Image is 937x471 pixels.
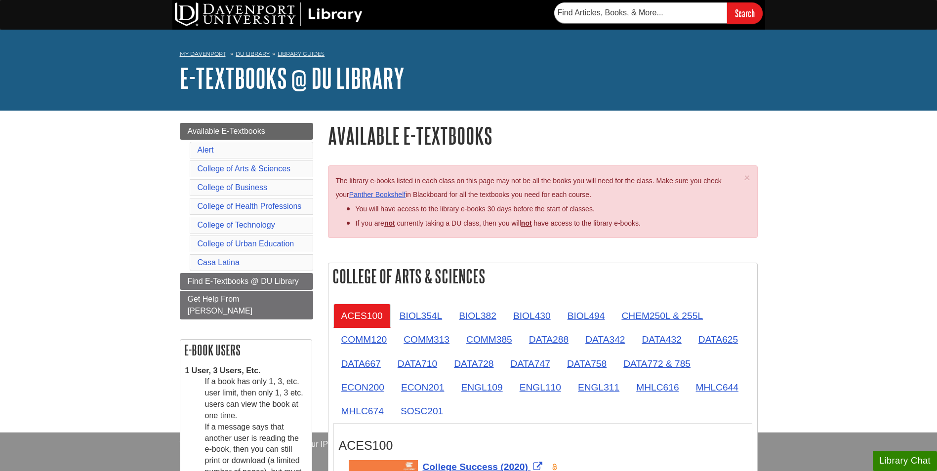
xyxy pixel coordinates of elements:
[503,352,558,376] a: DATA747
[559,352,614,376] a: DATA758
[521,327,576,352] a: DATA288
[393,399,451,423] a: SOSC201
[175,2,363,26] img: DU Library
[384,219,395,227] strong: not
[180,50,226,58] a: My Davenport
[198,146,214,154] a: Alert
[453,375,510,399] a: ENGL109
[180,291,313,319] a: Get Help From [PERSON_NAME]
[521,219,532,227] u: not
[328,263,757,289] h2: College of Arts & Sciences
[356,205,595,213] span: You will have access to the library e-books 30 days before the start of classes.
[198,221,275,229] a: College of Technology
[198,183,267,192] a: College of Business
[744,172,750,183] button: Close
[185,365,307,377] dt: 1 User, 3 Users, Etc.
[333,375,392,399] a: ECON200
[873,451,937,471] button: Library Chat
[634,327,689,352] a: DATA432
[180,47,758,63] nav: breadcrumb
[613,304,711,328] a: CHEM250L & 255L
[333,304,391,328] a: ACES100
[551,463,559,471] img: Open Access
[180,273,313,290] a: Find E-Textbooks @ DU Library
[188,277,299,285] span: Find E-Textbooks @ DU Library
[446,352,501,376] a: DATA728
[577,327,633,352] a: DATA342
[328,123,758,148] h1: Available E-Textbooks
[396,327,457,352] a: COMM313
[278,50,325,57] a: Library Guides
[333,399,392,423] a: MHLC674
[691,327,746,352] a: DATA625
[451,304,504,328] a: BIOL382
[744,172,750,183] span: ×
[339,438,747,453] h3: ACES100
[390,352,445,376] a: DATA710
[188,295,253,315] span: Get Help From [PERSON_NAME]
[512,375,569,399] a: ENGL110
[688,375,746,399] a: MHLC644
[198,258,240,267] a: Casa Latina
[554,2,727,23] input: Find Articles, Books, & More...
[554,2,763,24] form: Searches DU Library's articles, books, and more
[180,340,312,360] h2: E-book Users
[188,127,265,135] span: Available E-Textbooks
[628,375,687,399] a: MHLC616
[180,123,313,140] a: Available E-Textbooks
[180,63,405,93] a: E-Textbooks @ DU Library
[349,191,406,198] a: Panther Bookshelf
[236,50,270,57] a: DU Library
[505,304,559,328] a: BIOL430
[198,239,294,248] a: College of Urban Education
[336,177,722,199] span: The library e-books listed in each class on this page may not be all the books you will need for ...
[570,375,627,399] a: ENGL311
[333,352,389,376] a: DATA667
[393,375,452,399] a: ECON201
[615,352,698,376] a: DATA772 & 785
[727,2,763,24] input: Search
[560,304,613,328] a: BIOL494
[198,164,291,173] a: College of Arts & Sciences
[458,327,520,352] a: COMM385
[356,219,641,227] span: If you are currently taking a DU class, then you will have access to the library e-books.
[392,304,450,328] a: BIOL354L
[333,327,395,352] a: COMM120
[198,202,302,210] a: College of Health Professions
